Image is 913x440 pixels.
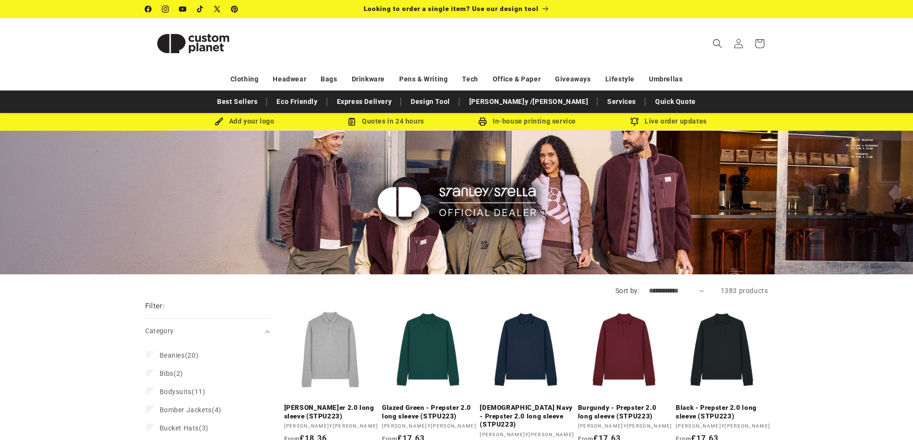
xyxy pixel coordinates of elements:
a: [DEMOGRAPHIC_DATA] Navy - Prepster 2.0 long sleeve (STPU223) [480,404,574,429]
summary: Category (0 selected) [145,319,270,343]
a: Headwear [273,71,306,88]
a: Lifestyle [605,71,635,88]
img: Order Updates Icon [347,117,356,126]
a: [PERSON_NAME]er 2.0 long sleeve (STPU223) [284,404,379,420]
a: Clothing [231,71,259,88]
div: In-house printing service [457,115,598,127]
a: Best Sellers [212,93,262,110]
img: In-house printing [478,117,487,126]
a: Umbrellas [649,71,682,88]
span: (20) [160,351,199,360]
a: Eco Friendly [272,93,322,110]
a: Bags [321,71,337,88]
span: 1383 products [721,287,768,294]
span: Bomber Jackets [160,406,212,414]
span: Looking to order a single item? Use our design tool [364,5,539,12]
span: Bibs [160,370,173,377]
a: Quick Quote [650,93,701,110]
span: Bucket Hats [160,424,199,432]
a: Pens & Writing [399,71,448,88]
div: Add your logo [174,115,315,127]
a: Office & Paper [493,71,541,88]
a: Black - Prepster 2.0 long sleeve (STPU223) [676,404,770,420]
h2: Filter: [145,301,165,312]
a: Services [602,93,641,110]
img: Brush Icon [215,117,223,126]
img: Custom Planet [145,22,241,65]
span: (4) [160,406,221,414]
span: Bodysuits [160,388,192,395]
iframe: Chat Widget [865,394,913,440]
a: Express Delivery [332,93,397,110]
a: Tech [462,71,478,88]
a: [PERSON_NAME]y /[PERSON_NAME] [464,93,593,110]
label: Sort by: [615,287,639,294]
span: (11) [160,387,206,396]
a: Burgundy - Prepster 2.0 long sleeve (STPU223) [578,404,672,420]
summary: Search [707,33,728,54]
a: Custom Planet [141,18,244,68]
div: Widget chat [865,394,913,440]
span: Beanies [160,351,185,359]
img: Order updates [630,117,639,126]
span: Category [145,327,174,335]
div: Quotes in 24 hours [315,115,457,127]
a: Design Tool [406,93,455,110]
a: Giveaways [555,71,590,88]
span: (3) [160,424,208,432]
a: Glazed Green - Prepster 2.0 long sleeve (STPU223) [382,404,476,420]
div: Live order updates [598,115,740,127]
a: Drinkware [352,71,385,88]
span: (2) [160,369,183,378]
